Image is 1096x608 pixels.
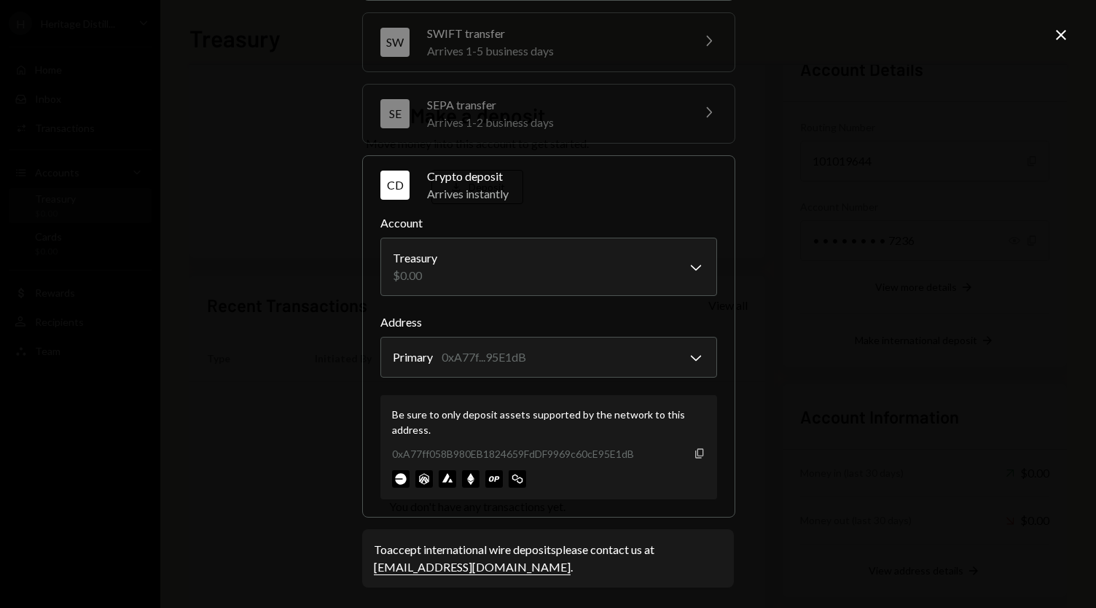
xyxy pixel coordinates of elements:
img: base-mainnet [392,470,410,488]
div: Arrives 1-2 business days [427,114,682,131]
div: Be sure to only deposit assets supported by the network to this address. [392,407,705,437]
img: avalanche-mainnet [439,470,456,488]
button: CDCrypto depositArrives instantly [363,156,735,214]
div: Arrives 1-5 business days [427,42,682,60]
div: SEPA transfer [427,96,682,114]
div: SW [380,28,410,57]
a: [EMAIL_ADDRESS][DOMAIN_NAME] [374,560,571,575]
div: Crypto deposit [427,168,717,185]
button: SESEPA transferArrives 1-2 business days [363,85,735,143]
div: 0xA77f...95E1dB [442,348,526,366]
button: Address [380,337,717,378]
label: Account [380,214,717,232]
img: ethereum-mainnet [462,470,479,488]
button: SWSWIFT transferArrives 1-5 business days [363,13,735,71]
button: Account [380,238,717,296]
div: 0xA77ff058B980EB1824659FdDF9969c60cE95E1dB [392,446,634,461]
div: Arrives instantly [427,185,717,203]
img: arbitrum-mainnet [415,470,433,488]
img: polygon-mainnet [509,470,526,488]
div: CD [380,171,410,200]
div: SE [380,99,410,128]
label: Address [380,313,717,331]
div: CDCrypto depositArrives instantly [380,214,717,499]
div: To accept international wire deposits please contact us at . [374,541,722,576]
img: optimism-mainnet [485,470,503,488]
div: SWIFT transfer [427,25,682,42]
